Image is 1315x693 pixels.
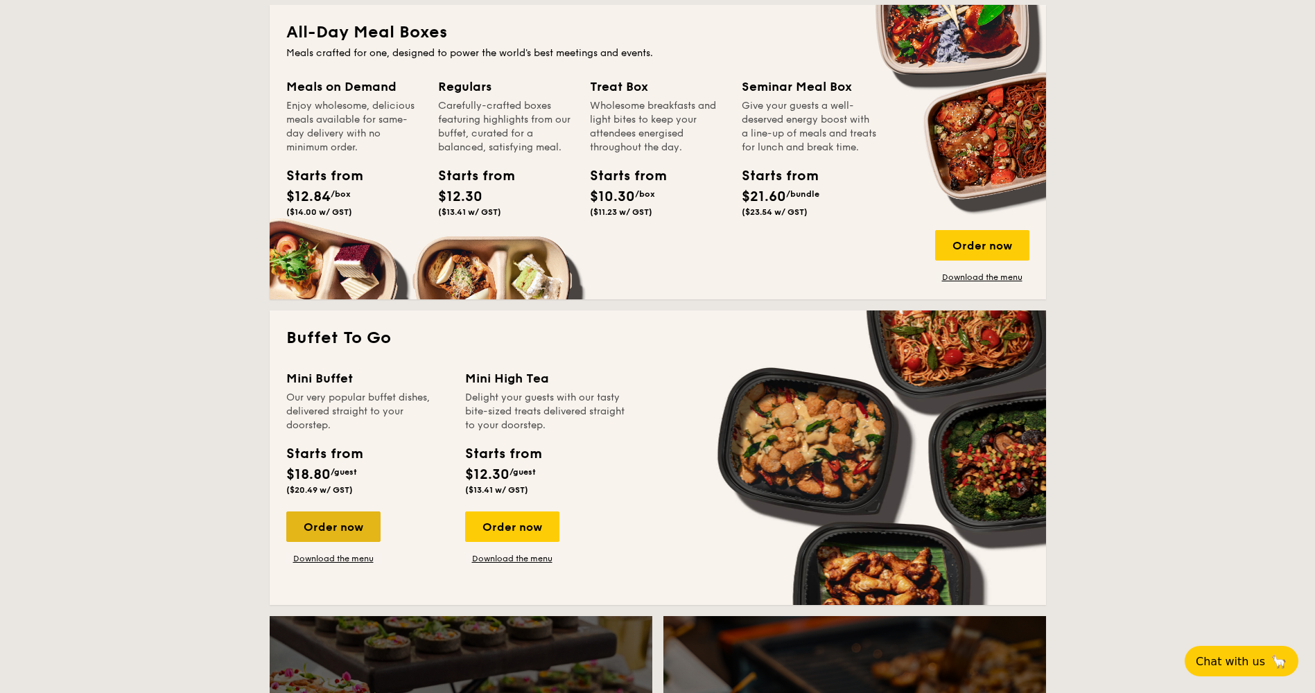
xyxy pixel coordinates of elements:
span: /guest [510,467,536,477]
div: Our very popular buffet dishes, delivered straight to your doorstep. [286,391,449,432]
div: Mini Buffet [286,369,449,388]
span: $21.60 [742,188,786,205]
h2: All-Day Meal Boxes [286,21,1029,44]
div: Meals on Demand [286,77,421,96]
div: Starts from [286,166,349,186]
div: Starts from [438,166,500,186]
button: Chat with us🦙 [1185,646,1298,676]
span: $12.30 [438,188,482,205]
span: ($11.23 w/ GST) [590,207,652,217]
div: Meals crafted for one, designed to power the world's best meetings and events. [286,46,1029,60]
div: Enjoy wholesome, delicious meals available for same-day delivery with no minimum order. [286,99,421,155]
div: Starts from [590,166,652,186]
span: ($14.00 w/ GST) [286,207,352,217]
span: ($20.49 w/ GST) [286,485,353,495]
span: 🦙 [1271,653,1287,669]
span: $18.80 [286,466,331,483]
div: Starts from [742,166,804,186]
span: $12.84 [286,188,331,205]
span: ($13.41 w/ GST) [465,485,528,495]
span: /box [331,189,351,199]
div: Give your guests a well-deserved energy boost with a line-up of meals and treats for lunch and br... [742,99,877,155]
a: Download the menu [465,553,559,564]
span: ($13.41 w/ GST) [438,207,501,217]
a: Download the menu [935,272,1029,283]
div: Order now [286,511,381,542]
div: Order now [935,230,1029,261]
div: Starts from [286,444,362,464]
span: $12.30 [465,466,510,483]
div: Starts from [465,444,541,464]
div: Carefully-crafted boxes featuring highlights from our buffet, curated for a balanced, satisfying ... [438,99,573,155]
div: Mini High Tea [465,369,627,388]
span: Chat with us [1196,655,1265,668]
span: /box [635,189,655,199]
div: Order now [465,511,559,542]
div: Delight your guests with our tasty bite-sized treats delivered straight to your doorstep. [465,391,627,432]
h2: Buffet To Go [286,327,1029,349]
span: ($23.54 w/ GST) [742,207,808,217]
span: /bundle [786,189,819,199]
div: Regulars [438,77,573,96]
a: Download the menu [286,553,381,564]
div: Wholesome breakfasts and light bites to keep your attendees energised throughout the day. [590,99,725,155]
div: Treat Box [590,77,725,96]
span: $10.30 [590,188,635,205]
div: Seminar Meal Box [742,77,877,96]
span: /guest [331,467,357,477]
